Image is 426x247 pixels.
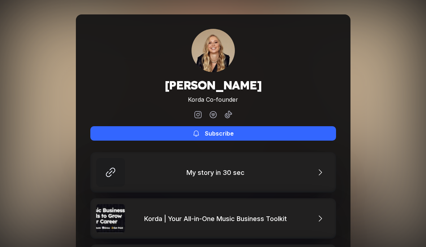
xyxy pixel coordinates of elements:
[192,29,235,72] img: 160x160
[144,215,291,222] div: Korda | Your All-in-One Music Business Toolkit
[90,126,336,141] button: Subscribe
[205,130,234,137] div: Subscribe
[192,29,235,72] div: Alina Verbenchuk
[164,96,262,103] div: Korda Co-founder
[186,169,248,176] div: My story in 30 sec
[164,78,262,92] h1: [PERSON_NAME]
[90,152,336,193] a: My story in 30 sec
[96,204,125,233] img: Korda | Your All-in-One Music Business Toolkit
[90,198,336,239] a: Korda | Your All-in-One Music Business ToolkitKorda | Your All-in-One Music Business Toolkit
